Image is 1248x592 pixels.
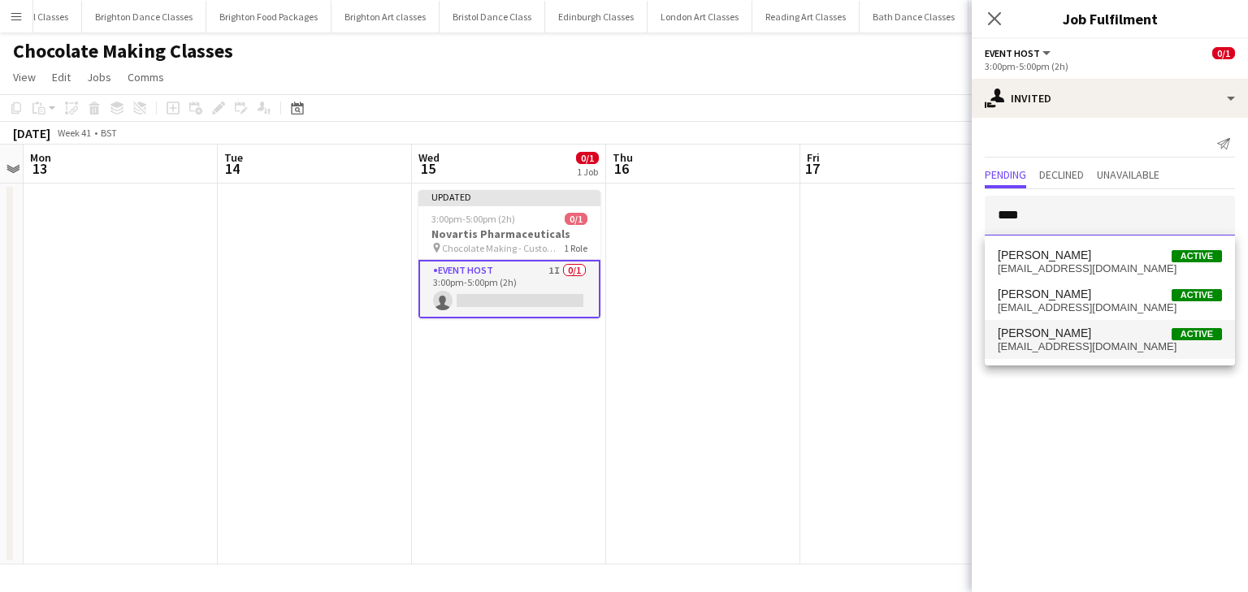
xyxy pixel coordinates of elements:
div: [DATE] [13,125,50,141]
button: Reading Art Classes [752,1,860,32]
button: London Art Classes [648,1,752,32]
span: comedysavage@gmail.com [998,340,1222,353]
span: Paul Moore [998,248,1091,262]
span: 3:00pm-5:00pm (2h) [431,213,515,225]
span: 1 Role [564,242,587,254]
h1: Chocolate Making Classes [13,39,233,63]
span: Active [1172,250,1222,262]
span: 0/1 [1212,47,1235,59]
span: Active [1172,289,1222,301]
span: 13 [28,159,51,178]
button: Event Host [985,47,1053,59]
button: Brighton Dance Classes [82,1,206,32]
div: 1 Job [577,166,598,178]
span: Wed [418,150,440,165]
span: Edit [52,70,71,84]
button: Brighton Art classes [331,1,440,32]
app-card-role: Event Host1I0/13:00pm-5:00pm (2h) [418,260,600,318]
span: paulricci23@gmail.com [998,301,1222,314]
button: Bath Dance Classes [860,1,968,32]
span: Declined [1039,169,1084,180]
span: Chocolate Making - Customer Venue [442,242,564,254]
button: Birmingham Classes [968,1,1081,32]
button: Brighton Food Packages [206,1,331,32]
span: Tue [224,150,243,165]
span: Pending [985,169,1026,180]
span: Active [1172,328,1222,340]
span: 16 [610,159,633,178]
span: Thu [613,150,633,165]
a: Edit [45,67,77,88]
a: View [6,67,42,88]
span: 14 [222,159,243,178]
span: Comms [128,70,164,84]
div: 3:00pm-5:00pm (2h) [985,60,1235,72]
span: Paul Savage [998,326,1091,340]
span: 15 [416,159,440,178]
span: 0/1 [565,213,587,225]
span: 17 [804,159,820,178]
div: Updated [418,190,600,203]
app-job-card: Updated3:00pm-5:00pm (2h)0/1Novartis Pharmaceuticals Chocolate Making - Customer Venue1 RoleEvent... [418,190,600,318]
div: BST [101,127,117,139]
span: Fri [807,150,820,165]
h3: Novartis Pharmaceuticals [418,227,600,241]
button: Edinburgh Classes [545,1,648,32]
span: Paul Ricci [998,287,1091,301]
span: Jobs [87,70,111,84]
span: View [13,70,36,84]
a: Jobs [80,67,118,88]
span: moorepaul2707@gmail.com [998,262,1222,275]
span: Unavailable [1097,169,1159,180]
span: Mon [30,150,51,165]
span: 0/1 [576,152,599,164]
h3: Job Fulfilment [972,8,1248,29]
a: Comms [121,67,171,88]
div: Invited [972,79,1248,118]
button: Bristol Dance Class [440,1,545,32]
span: Week 41 [54,127,94,139]
span: Event Host [985,47,1040,59]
